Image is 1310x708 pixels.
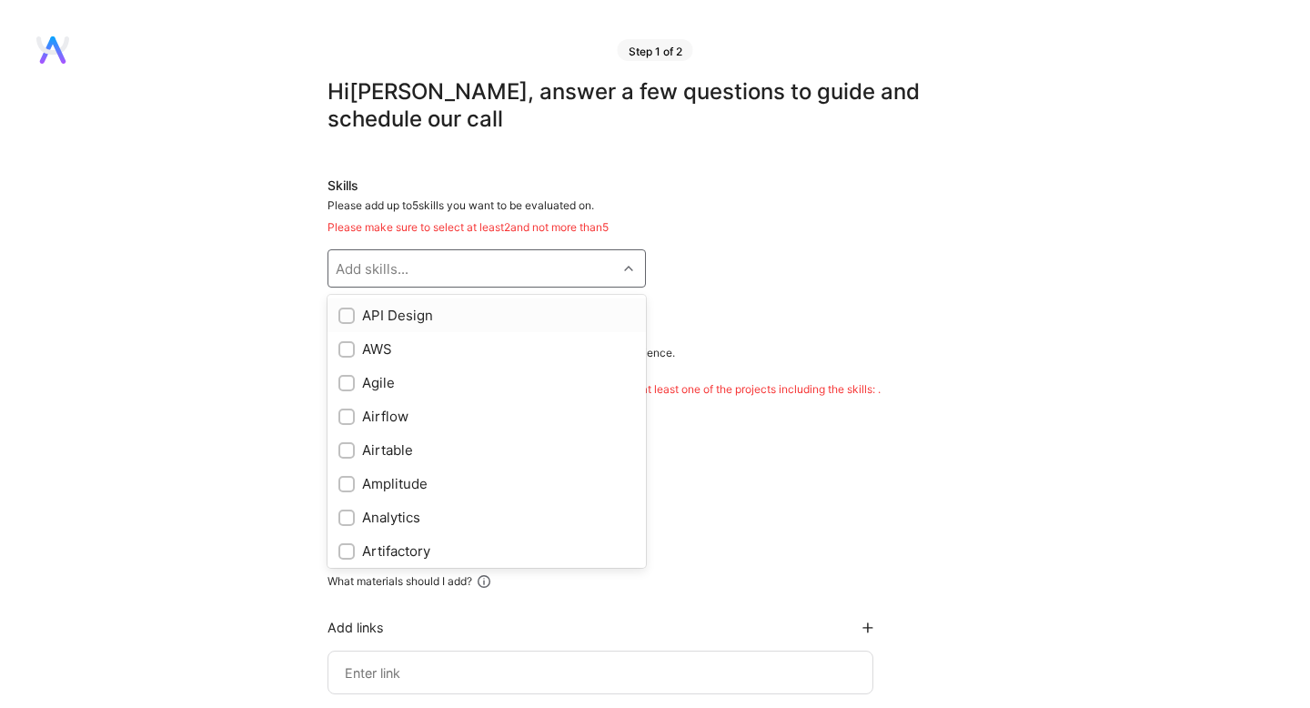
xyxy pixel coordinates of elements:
[338,339,635,359] div: AWS
[338,541,635,561] div: Artifactory
[338,373,635,392] div: Agile
[327,198,964,235] div: Please add up to 5 skills you want to be evaluated on.
[327,177,964,195] div: Skills
[338,508,635,527] div: Analytics
[338,440,635,460] div: Airtable
[327,574,472,589] div: What materials should I add?
[343,662,858,683] input: Enter link
[327,537,964,555] div: Additional materials
[338,306,635,325] div: API Design
[338,407,635,426] div: Airflow
[336,259,408,278] div: Add skills...
[618,39,693,61] div: Step 1 of 2
[476,573,492,590] i: icon Info
[327,619,384,636] div: Add links
[862,622,873,633] i: icon PlusBlackFlat
[327,78,964,133] div: Hi [PERSON_NAME] , answer a few questions to guide and schedule our call
[327,220,964,235] div: Please make sure to select at least 2 and not more than 5
[338,474,635,493] div: Amplitude
[624,264,633,273] i: icon Chevron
